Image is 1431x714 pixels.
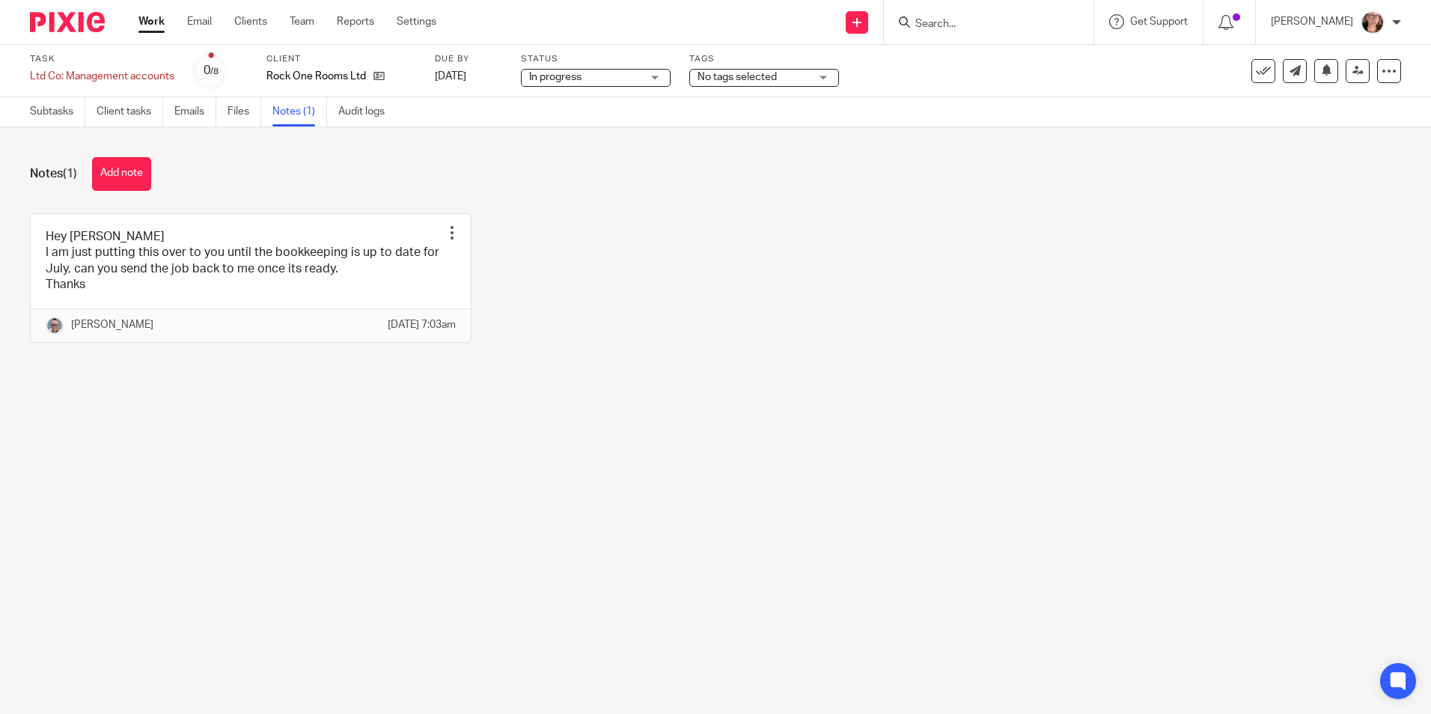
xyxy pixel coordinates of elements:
p: Rock One Rooms Ltd [266,69,366,84]
a: Settings [397,14,436,29]
span: [DATE] [435,71,466,82]
label: Status [521,53,671,65]
a: Notes (1) [272,97,327,126]
a: Emails [174,97,216,126]
a: Work [138,14,165,29]
a: Reports [337,14,374,29]
span: Get Support [1130,16,1188,27]
p: [PERSON_NAME] [1271,14,1353,29]
img: Louise.jpg [1361,10,1385,34]
span: (1) [63,168,77,180]
a: Client tasks [97,97,163,126]
a: Subtasks [30,97,85,126]
p: [PERSON_NAME] [71,317,153,332]
label: Client [266,53,416,65]
a: Email [187,14,212,29]
a: Clients [234,14,267,29]
div: Ltd Co: Management accounts [30,69,174,84]
span: No tags selected [698,72,777,82]
label: Task [30,53,174,65]
label: Tags [689,53,839,65]
a: Files [228,97,261,126]
img: Pixie [30,12,105,32]
a: Team [290,14,314,29]
small: /8 [210,67,219,76]
p: [DATE] 7:03am [388,317,456,332]
img: Website%20Headshot.png [46,317,64,335]
div: 0 [204,62,219,79]
label: Due by [435,53,502,65]
a: Audit logs [338,97,396,126]
h1: Notes [30,166,77,182]
span: In progress [529,72,582,82]
input: Search [914,18,1049,31]
button: Add note [92,157,151,191]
